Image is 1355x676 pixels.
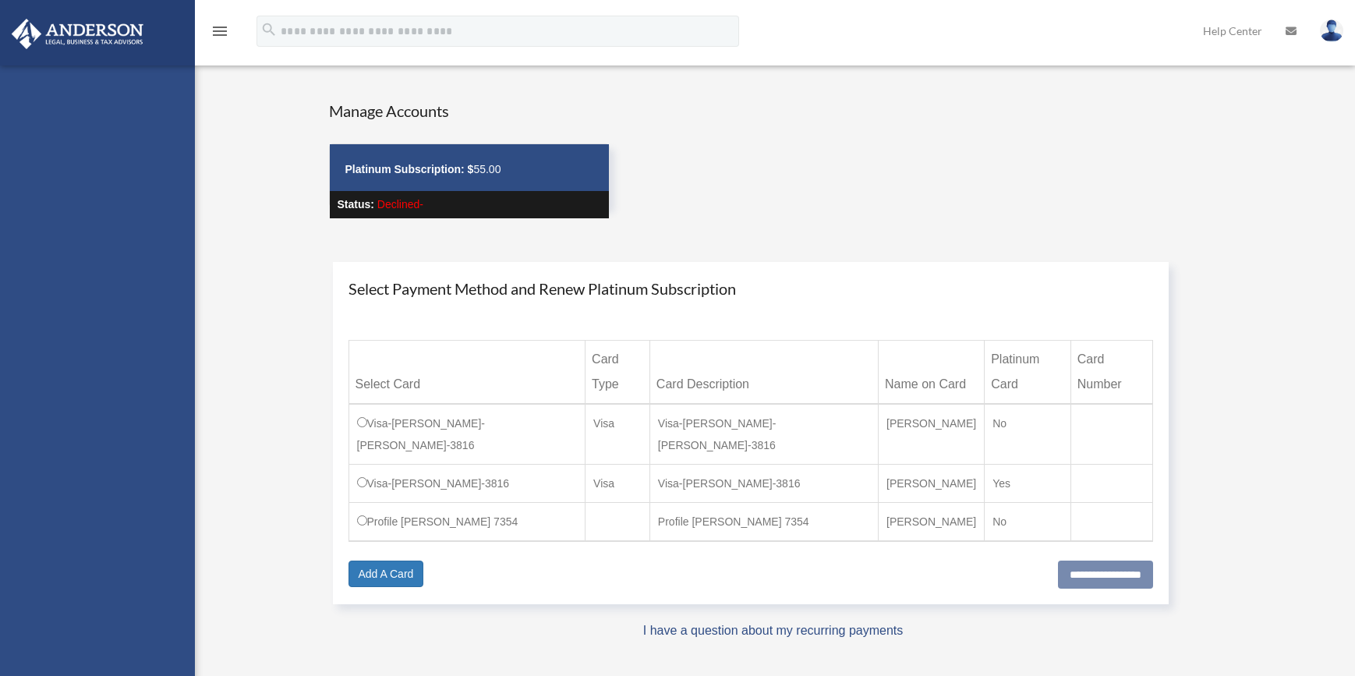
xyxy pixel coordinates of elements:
p: 55.00 [345,160,593,179]
td: No [985,404,1071,465]
img: Anderson Advisors Platinum Portal [7,19,148,49]
td: Visa [586,465,650,503]
th: Name on Card [879,341,985,405]
th: Card Number [1070,341,1152,405]
td: Yes [985,465,1071,503]
img: User Pic [1320,19,1343,42]
a: Add A Card [348,561,424,587]
td: Visa-[PERSON_NAME]-[PERSON_NAME]-3816 [348,404,586,465]
td: Visa [586,404,650,465]
span: Declined- [377,198,423,211]
h4: Manage Accounts [329,100,610,122]
th: Platinum Card [985,341,1071,405]
th: Select Card [348,341,586,405]
td: No [985,503,1071,542]
th: Card Type [586,341,650,405]
i: search [260,21,278,38]
a: I have a question about my recurring payments [643,624,904,637]
i: menu [211,22,229,41]
td: [PERSON_NAME] [879,404,985,465]
td: Visa-[PERSON_NAME]-[PERSON_NAME]-3816 [649,404,878,465]
strong: Platinum Subscription: $ [345,163,474,175]
td: Profile [PERSON_NAME] 7354 [348,503,586,542]
td: Visa-[PERSON_NAME]-3816 [348,465,586,503]
td: [PERSON_NAME] [879,465,985,503]
strong: Status: [338,198,374,211]
th: Card Description [649,341,878,405]
td: Visa-[PERSON_NAME]-3816 [649,465,878,503]
a: menu [211,27,229,41]
td: Profile [PERSON_NAME] 7354 [649,503,878,542]
td: [PERSON_NAME] [879,503,985,542]
h4: Select Payment Method and Renew Platinum Subscription [348,278,1154,299]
